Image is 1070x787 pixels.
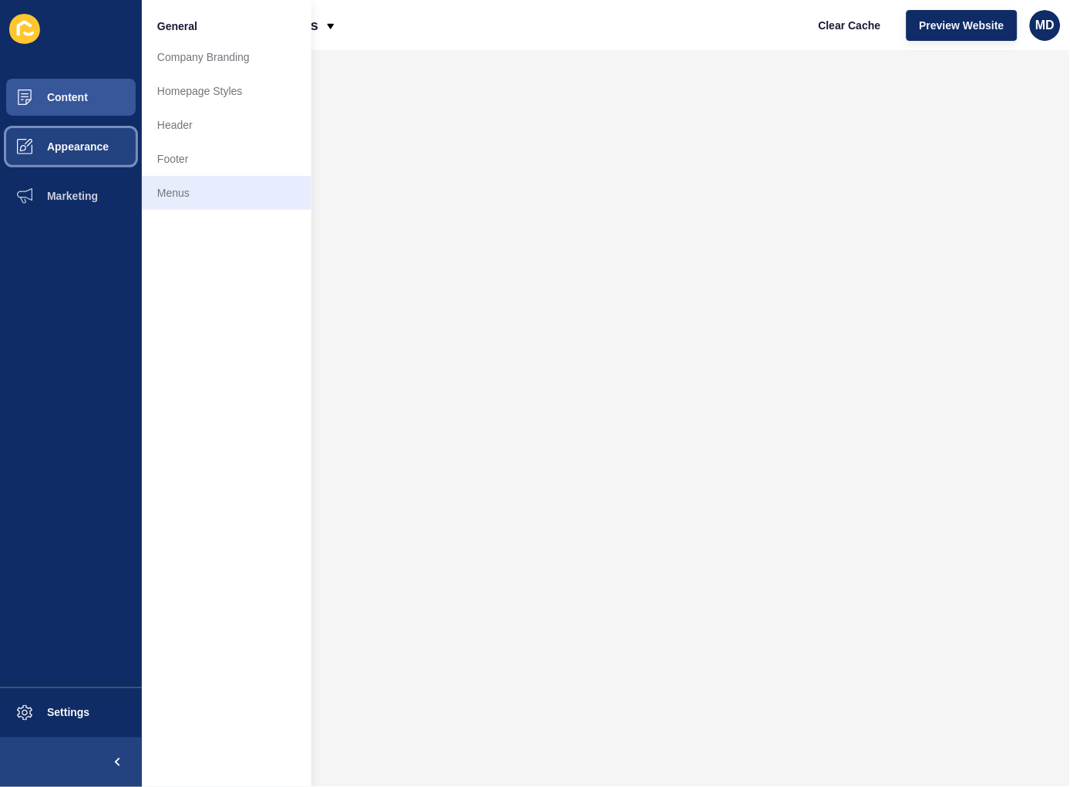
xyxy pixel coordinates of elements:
[920,18,1004,33] span: Preview Website
[907,10,1018,41] button: Preview Website
[1036,18,1055,33] span: MD
[806,10,894,41] button: Clear Cache
[142,108,311,142] a: Header
[142,40,311,74] a: Company Branding
[157,19,197,34] span: General
[142,142,311,176] a: Footer
[142,176,311,210] a: Menus
[142,74,311,108] a: Homepage Styles
[819,18,881,33] span: Clear Cache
